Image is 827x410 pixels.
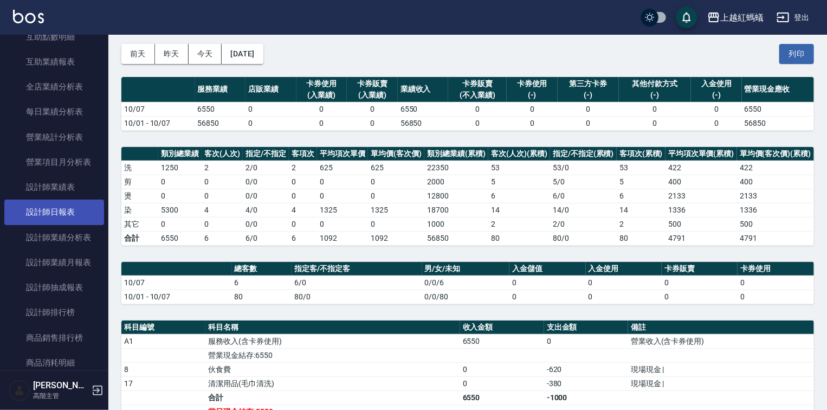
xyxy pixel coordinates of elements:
td: 0 [202,189,243,203]
th: 單均價(客次價) [368,147,424,161]
th: 收入金額 [460,321,544,335]
td: 0 [738,290,814,304]
td: 625 [368,161,424,175]
td: 燙 [121,189,158,203]
th: 客次(人次)(累積) [488,147,550,161]
th: 平均項次單價(累積) [666,147,737,161]
td: 0 [245,116,296,130]
a: 營業統計分析表 [4,125,104,150]
th: 卡券使用 [738,262,814,276]
table: a dense table [121,77,814,131]
td: 5 / 0 [550,175,617,189]
td: 14 / 0 [550,203,617,217]
p: 高階主管 [33,391,88,401]
td: 4791 [737,231,814,245]
td: 營業現金結存:6550 [205,348,460,362]
div: (入業績) [350,89,395,101]
td: 其它 [121,217,158,231]
td: 染 [121,203,158,217]
td: 合計 [205,390,460,405]
td: 2000 [424,175,488,189]
td: 56850 [398,116,449,130]
th: 店販業績 [245,77,296,102]
th: 服務業績 [195,77,246,102]
td: 10/01 - 10/07 [121,116,195,130]
td: 18700 [424,203,488,217]
td: 1325 [368,203,424,217]
td: -620 [544,362,628,376]
td: 0 [691,116,742,130]
div: (-) [509,89,555,101]
td: 0 [448,116,507,130]
div: 卡券販賣 [350,78,395,89]
a: 商品銷售排行榜 [4,325,104,350]
img: Logo [13,10,44,23]
td: 0 [289,217,317,231]
th: 營業現金應收 [742,77,814,102]
td: 合計 [121,231,158,245]
th: 類別總業績(累積) [424,147,488,161]
div: 入金使用 [694,78,739,89]
a: 全店業績分析表 [4,74,104,99]
div: 其他付款方式 [622,78,688,89]
td: 500 [737,217,814,231]
th: 客項次(累積) [617,147,666,161]
td: 4 [289,203,317,217]
button: 登出 [772,8,814,28]
button: 列印 [779,44,814,64]
td: 0 / 0 [243,189,289,203]
td: 0 [460,376,544,390]
td: 2133 [737,189,814,203]
div: (入業績) [299,89,345,101]
a: 設計師業績月報表 [4,250,104,275]
td: 400 [737,175,814,189]
td: 1250 [158,161,202,175]
th: 卡券販賣 [662,262,738,276]
td: A1 [121,334,205,348]
td: 0 [619,102,691,116]
td: 剪 [121,175,158,189]
td: 10/07 [121,276,232,290]
td: 0/0/6 [422,276,510,290]
div: (-) [694,89,739,101]
button: 今天 [189,44,222,64]
th: 單均價(客次價)(累積) [737,147,814,161]
td: 1092 [317,231,368,245]
td: 53 / 0 [550,161,617,175]
td: 625 [317,161,368,175]
td: 422 [737,161,814,175]
td: 17 [121,376,205,390]
td: 80/0 [292,290,422,304]
div: 上越紅螞蟻 [720,11,764,24]
button: 前天 [121,44,155,64]
th: 客次(人次) [202,147,243,161]
td: 0 [448,102,507,116]
a: 設計師抽成報表 [4,275,104,300]
td: 10/01 - 10/07 [121,290,232,304]
td: 4 [202,203,243,217]
td: 80 [488,231,550,245]
a: 互助點數明細 [4,24,104,49]
h5: [PERSON_NAME] [33,380,88,391]
td: 500 [666,217,737,231]
td: 56850 [195,116,246,130]
td: 0 [509,276,585,290]
th: 支出金額 [544,321,628,335]
td: 6 [617,189,666,203]
td: 0 [296,102,347,116]
td: 2 [289,161,317,175]
button: 昨天 [155,44,189,64]
td: 422 [666,161,737,175]
div: (-) [560,89,616,101]
td: 洗 [121,161,158,175]
td: 現場現金 | [628,362,814,376]
td: 1336 [666,203,737,217]
td: 6550 [195,102,246,116]
td: 0 [507,116,558,130]
th: 科目編號 [121,321,205,335]
a: 設計師業績分析表 [4,225,104,250]
td: 6 [232,276,292,290]
td: 2 / 0 [550,217,617,231]
td: 0 [460,362,544,376]
td: 0 [347,116,398,130]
